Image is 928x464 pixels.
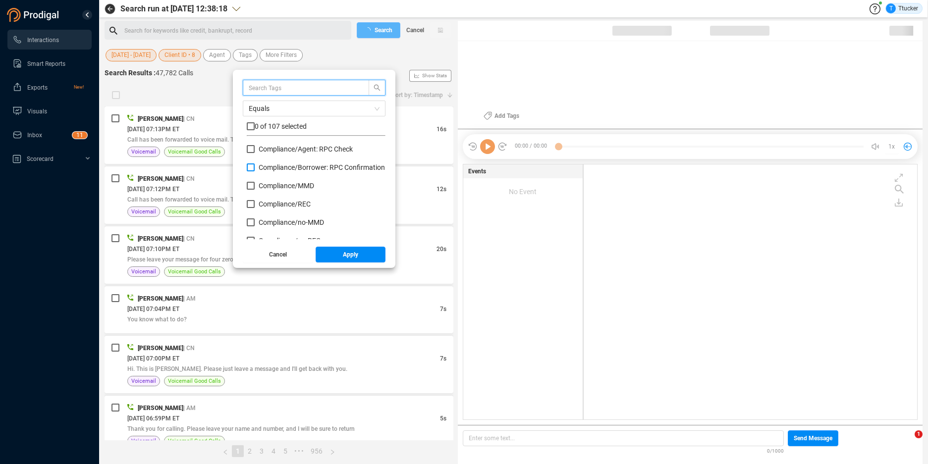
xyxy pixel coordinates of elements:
[183,295,196,302] span: | AM
[12,125,84,145] a: Inbox
[369,84,385,91] span: search
[127,196,385,203] span: Call has been forwarded to voice mail. The person you're trying to reach is not available. At the to
[247,144,385,239] div: grid
[329,449,335,455] span: right
[437,126,446,133] span: 16s
[239,49,252,61] span: Tags
[168,376,221,386] span: Voicemail Good Calls
[168,267,221,276] span: Voicemail Good Calls
[7,101,92,121] li: Visuals
[885,140,899,154] button: 1x
[138,235,183,242] span: [PERSON_NAME]
[12,77,84,97] a: ExportsNew!
[12,53,84,73] a: Smart Reports
[222,449,228,455] span: left
[326,445,339,457] li: Next Page
[183,405,196,412] span: | AM
[168,436,221,446] span: Voicemail Good Calls
[291,445,307,457] li: Next 5 Pages
[27,155,54,162] span: Scorecard
[27,37,59,44] span: Interactions
[268,445,279,457] li: 4
[27,108,47,115] span: Visuals
[127,256,338,263] span: Please leave your message for four zero one four nine two four seven nine nine.
[406,22,424,38] span: Cancel
[127,126,179,133] span: [DATE] 07:13PM ET
[159,49,201,61] button: Client ID • 8
[308,446,326,457] a: 956
[244,445,256,457] li: 2
[105,226,453,284] div: [PERSON_NAME]| CN[DATE] 07:10PM ET20sPlease leave your message for four zero one four nine two fo...
[386,87,453,103] button: Sort by: Timestamp
[127,316,187,323] span: You know what to do?
[440,306,446,312] span: 7s
[127,306,179,312] span: [DATE] 07:04PM ET
[507,139,558,154] span: 00:00 / 00:00
[468,167,486,176] span: Events
[260,49,303,61] button: More Filters
[127,365,347,372] span: Hi. This is [PERSON_NAME]. Please just leave a message and I'll get back with you.
[168,207,221,216] span: Voicemail Good Calls
[400,22,430,38] button: Cancel
[279,445,291,457] li: 5
[494,108,519,124] span: Add Tags
[131,147,156,156] span: Voicemail
[27,84,48,91] span: Exports
[7,125,92,145] li: Inbox
[183,175,195,182] span: | CN
[203,49,231,61] button: Agent
[259,218,324,226] span: Compliance/ no-MMD
[232,446,243,457] a: 1
[259,145,353,153] span: Compliance/ Agent: RPC Check
[259,237,321,245] span: Compliance/ no-REC
[589,167,917,418] div: grid
[888,139,895,155] span: 1x
[27,60,65,67] span: Smart Reports
[127,136,385,143] span: Call has been forwarded to voice mail. The person you're trying to reach is not available. At the to
[80,132,83,142] p: 1
[138,175,183,182] span: [PERSON_NAME]
[105,166,453,224] div: [PERSON_NAME]| CN[DATE] 07:12PM ET12sCall has been forwarded to voice mail. The person you're try...
[219,445,232,457] button: left
[422,16,447,135] span: Show Stats
[12,101,84,121] a: Visuals
[767,446,784,455] span: 0/1000
[105,396,453,453] div: [PERSON_NAME]| AM[DATE] 06:59PM ET5sThank you for calling. Please leave your name and number, and...
[788,430,838,446] button: Send Message
[120,3,227,15] span: Search run at [DATE] 12:38:18
[440,355,446,362] span: 7s
[219,445,232,457] li: Previous Page
[127,246,179,253] span: [DATE] 07:10PM ET
[269,247,287,262] span: Cancel
[164,49,195,61] span: Client ID • 8
[74,77,84,97] span: New!
[7,30,92,50] li: Interactions
[105,336,453,393] div: [PERSON_NAME]| CN[DATE] 07:00PM ET7sHi. This is [PERSON_NAME]. Please just leave a message and I'...
[12,30,84,50] a: Interactions
[183,115,195,122] span: | CN
[105,106,453,164] div: [PERSON_NAME]| CN[DATE] 07:13PM ET16sCall has been forwarded to voice mail. The person you're try...
[243,247,313,262] button: Cancel
[111,49,151,61] span: [DATE] - [DATE]
[256,446,267,457] a: 3
[343,247,358,262] span: Apply
[249,82,354,93] input: Search Tags
[131,267,156,276] span: Voicemail
[106,49,157,61] button: [DATE] - [DATE]
[307,445,326,457] li: 956
[249,101,380,116] span: Equals
[259,200,311,208] span: Compliance/ REC
[183,235,195,242] span: | CN
[316,247,386,262] button: Apply
[138,295,183,302] span: [PERSON_NAME]
[183,345,195,352] span: | CN
[127,425,355,432] span: Thank you for calling. Please leave your name and number, and I will be sure to return
[7,53,92,73] li: Smart Reports
[131,436,156,446] span: Voicemail
[440,415,446,422] span: 5s
[138,345,183,352] span: [PERSON_NAME]
[76,132,80,142] p: 1
[244,446,255,457] a: 2
[437,186,446,193] span: 12s
[256,445,268,457] li: 3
